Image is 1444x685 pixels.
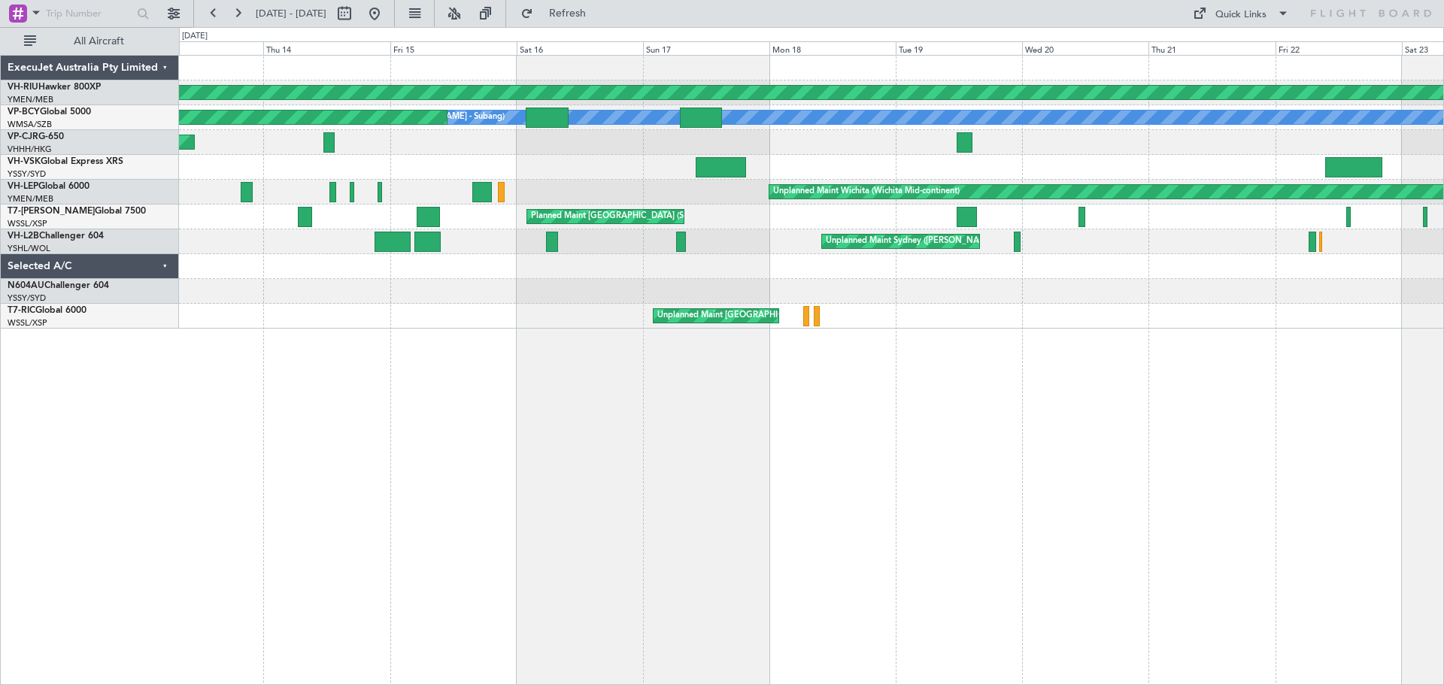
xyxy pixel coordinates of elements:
[8,306,35,315] span: T7-RIC
[536,8,599,19] span: Refresh
[1148,41,1275,55] div: Thu 21
[643,41,769,55] div: Sun 17
[8,218,47,229] a: WSSL/XSP
[8,108,40,117] span: VP-BCY
[1215,8,1267,23] div: Quick Links
[1022,41,1148,55] div: Wed 20
[8,83,38,92] span: VH-RIU
[46,2,132,25] input: Trip Number
[773,180,960,203] div: Unplanned Maint Wichita (Wichita Mid-continent)
[769,41,896,55] div: Mon 18
[8,108,91,117] a: VP-BCYGlobal 5000
[8,144,52,155] a: VHHH/HKG
[826,230,1011,253] div: Unplanned Maint Sydney ([PERSON_NAME] Intl)
[517,41,643,55] div: Sat 16
[8,132,64,141] a: VP-CJRG-650
[8,182,89,191] a: VH-LEPGlobal 6000
[8,317,47,329] a: WSSL/XSP
[514,2,604,26] button: Refresh
[8,243,50,254] a: YSHL/WOL
[137,41,263,55] div: Wed 13
[8,292,46,304] a: YSSY/SYD
[8,281,44,290] span: N604AU
[531,205,708,228] div: Planned Maint [GEOGRAPHIC_DATA] (Seletar)
[8,207,95,216] span: T7-[PERSON_NAME]
[896,41,1022,55] div: Tue 19
[8,168,46,180] a: YSSY/SYD
[8,157,123,166] a: VH-VSKGlobal Express XRS
[8,182,38,191] span: VH-LEP
[263,41,390,55] div: Thu 14
[8,281,109,290] a: N604AUChallenger 604
[8,232,39,241] span: VH-L2B
[182,30,208,43] div: [DATE]
[390,41,517,55] div: Fri 15
[8,83,101,92] a: VH-RIUHawker 800XP
[17,29,163,53] button: All Aircraft
[8,306,86,315] a: T7-RICGlobal 6000
[8,94,53,105] a: YMEN/MEB
[8,207,146,216] a: T7-[PERSON_NAME]Global 7500
[8,132,38,141] span: VP-CJR
[1276,41,1402,55] div: Fri 22
[657,305,845,327] div: Unplanned Maint [GEOGRAPHIC_DATA] (Seletar)
[8,232,104,241] a: VH-L2BChallenger 604
[1185,2,1297,26] button: Quick Links
[8,119,52,130] a: WMSA/SZB
[8,157,41,166] span: VH-VSK
[256,7,326,20] span: [DATE] - [DATE]
[39,36,159,47] span: All Aircraft
[8,193,53,205] a: YMEN/MEB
